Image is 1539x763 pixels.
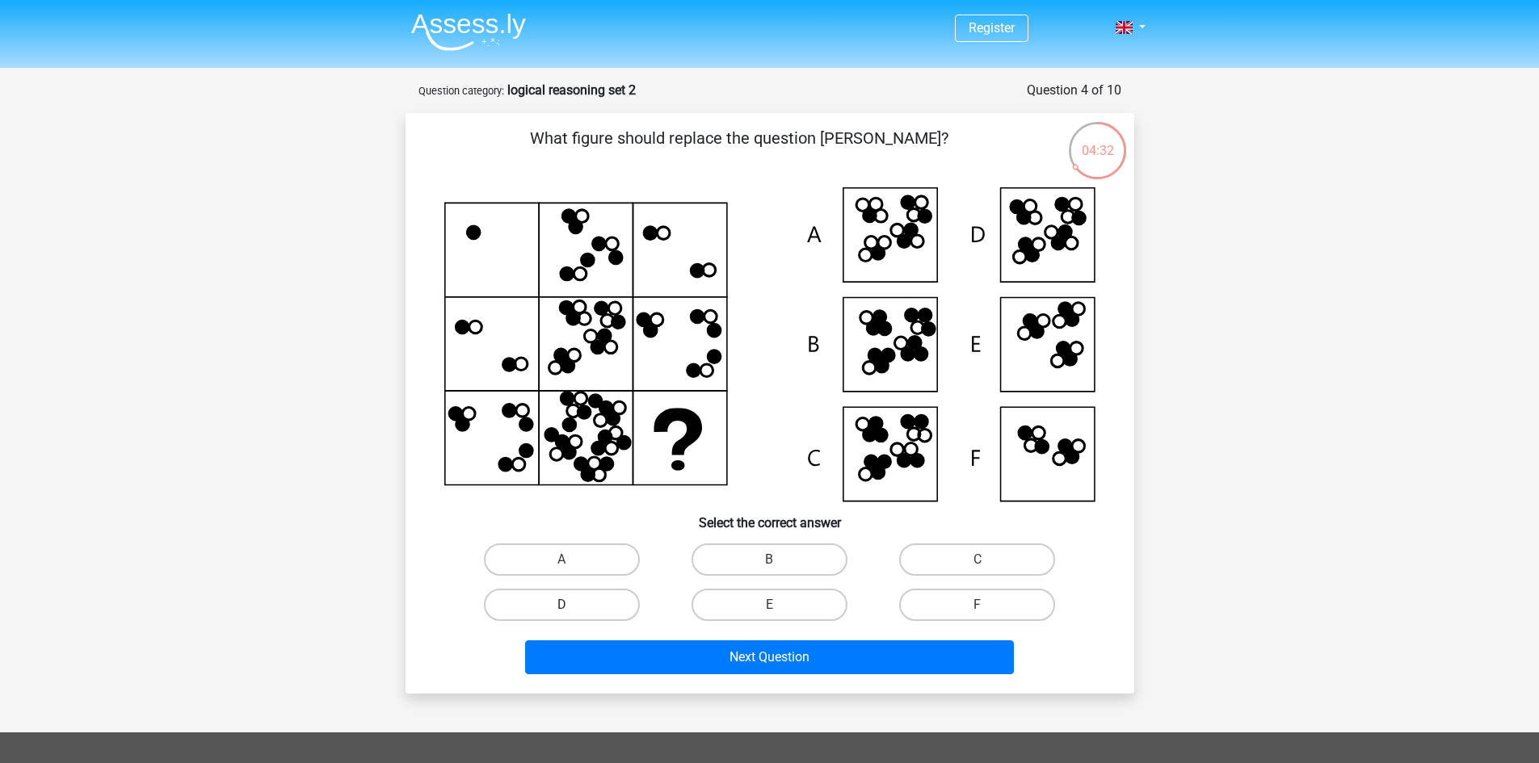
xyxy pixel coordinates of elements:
[411,13,526,51] img: Assessly
[484,543,640,576] label: A
[899,543,1055,576] label: C
[484,589,640,621] label: D
[431,502,1108,530] h6: Select the correct answer
[692,589,847,621] label: E
[1027,81,1121,100] div: Question 4 of 10
[418,85,504,97] small: Question category:
[969,20,1015,36] a: Register
[899,589,1055,621] label: F
[692,543,847,576] label: B
[525,640,1014,674] button: Next Question
[1067,120,1128,161] div: 04:32
[507,82,636,98] strong: logical reasoning set 2
[431,126,1048,174] p: What figure should replace the question [PERSON_NAME]?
